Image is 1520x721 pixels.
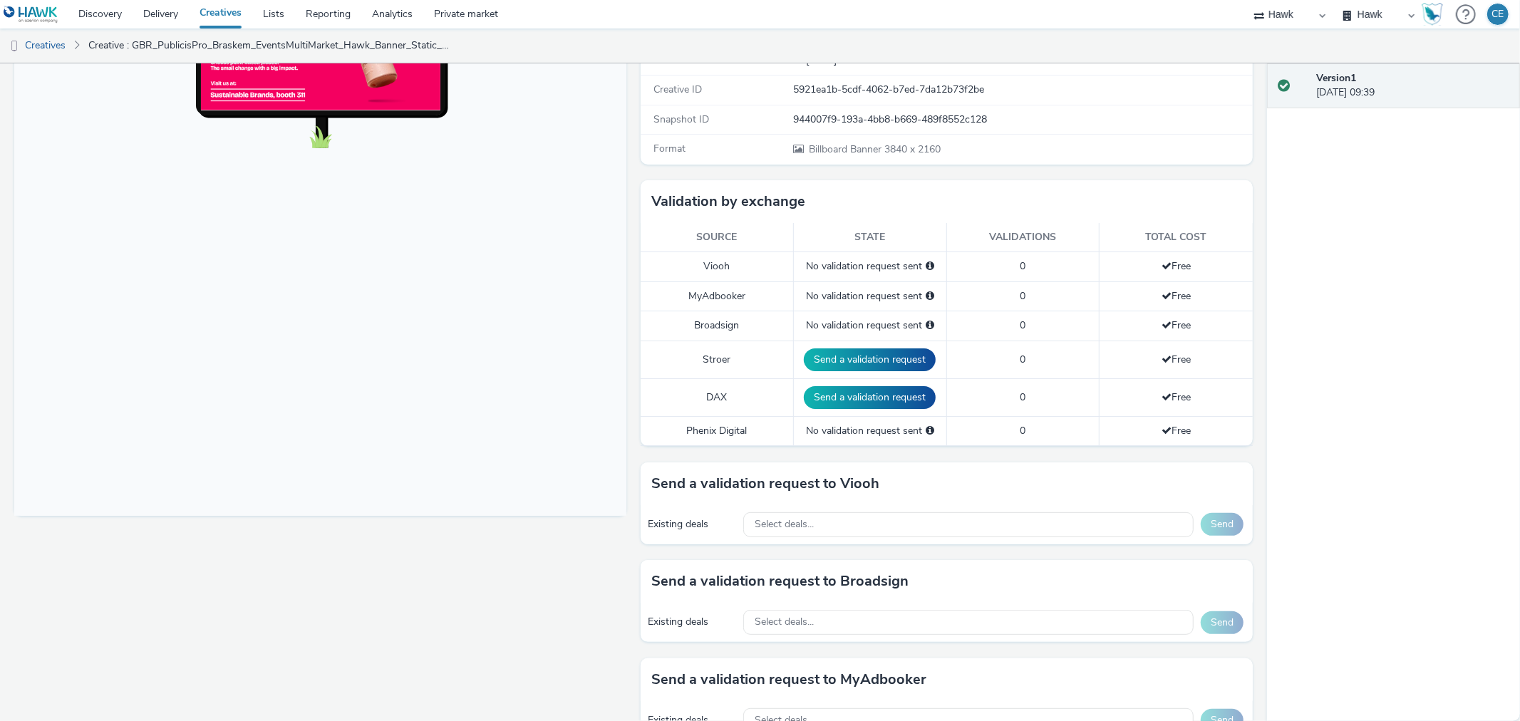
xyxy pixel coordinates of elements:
span: Snapshot ID [653,113,709,126]
span: Billboard Banner [809,142,884,156]
span: Creative ID [653,83,702,96]
div: 5921ea1b-5cdf-4062-b7ed-7da12b73f2be [793,83,1251,97]
h3: Send a validation request to Viooh [651,473,879,494]
span: Select deals... [755,519,814,531]
th: Validations [946,223,1100,252]
h3: Validation by exchange [651,191,805,212]
div: No validation request sent [801,318,939,333]
h3: Send a validation request to MyAdbooker [651,669,926,690]
div: No validation request sent [801,289,939,304]
span: 0 [1020,318,1025,332]
span: [DATE] [803,53,837,67]
span: Select deals... [755,616,814,628]
div: Existing deals [648,615,736,629]
button: Send a validation request [804,348,936,371]
td: Viooh [641,252,794,281]
span: 0 [1020,353,1025,366]
div: Existing deals [648,517,736,531]
td: MyAdbooker [641,281,794,311]
button: Send [1201,513,1244,536]
a: Hawk Academy [1422,3,1449,26]
div: Please select a deal below and click on Send to send a validation request to MyAdbooker. [926,289,934,304]
td: DAX [641,378,794,416]
button: Send a validation request [804,386,936,409]
span: Free [1162,424,1191,437]
span: Free [1162,390,1191,404]
div: No validation request sent [801,424,939,438]
th: Source [641,223,794,252]
td: Stroer [641,341,794,378]
td: Broadsign [641,311,794,341]
h3: Send a validation request to Broadsign [651,571,909,592]
th: State [793,223,946,252]
div: Please select a deal below and click on Send to send a validation request to Viooh. [926,259,934,274]
span: Free [1162,318,1191,332]
span: 0 [1020,259,1025,273]
div: Please select a deal below and click on Send to send a validation request to Broadsign. [926,318,934,333]
span: Free [1162,289,1191,303]
div: Please select a deal below and click on Send to send a validation request to Phenix Digital. [926,424,934,438]
span: 3840 x 2160 [807,142,941,156]
span: 0 [1020,390,1025,404]
button: Send [1201,611,1244,634]
img: undefined Logo [4,6,58,24]
span: 0 [1020,424,1025,437]
div: 944007f9-193a-4bb8-b669-489f8552c128 [793,113,1251,127]
img: Hawk Academy [1422,3,1443,26]
div: No validation request sent [801,259,939,274]
th: Total cost [1100,223,1253,252]
strong: Version 1 [1316,71,1356,85]
td: Phenix Digital [641,416,794,445]
div: CE [1492,4,1504,25]
span: 0 [1020,289,1025,303]
span: Free [1162,353,1191,366]
span: Free [1162,259,1191,273]
a: Creative : GBR_PublicisPro_Braskem_EventsMultiMarket_Hawk_Banner_Static_3840x2160_SustainableBran... [81,28,461,63]
img: Advertisement preview [187,44,426,178]
div: [DATE] 09:39 [1316,71,1509,100]
span: Created on [653,53,702,67]
span: Format [653,142,686,155]
img: dooh [7,39,21,53]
